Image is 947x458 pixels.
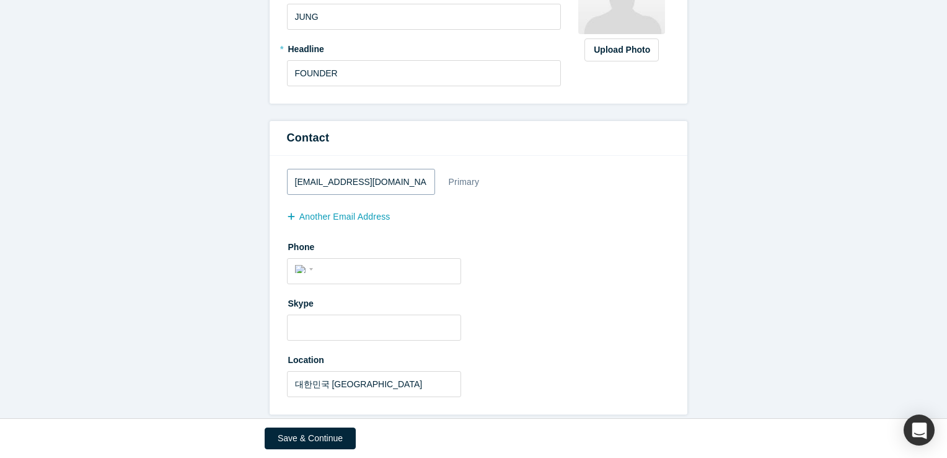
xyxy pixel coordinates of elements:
label: Location [287,349,670,367]
button: Save & Continue [265,428,356,449]
div: Upload Photo [594,43,650,56]
label: Phone [287,236,670,254]
input: Enter a location [287,371,461,397]
button: another Email Address [287,206,403,228]
h3: Contact [287,130,670,146]
div: Primary [448,171,480,193]
label: Headline [287,38,562,56]
label: Skype [287,293,670,310]
input: Partner, CEO [287,60,562,86]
